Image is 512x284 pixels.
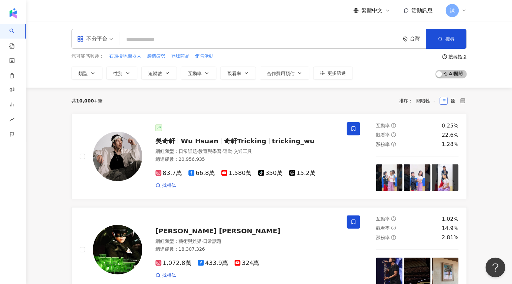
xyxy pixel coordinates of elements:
span: question-circle [391,132,396,137]
span: 運動 [223,149,232,154]
div: 排序： [399,96,440,106]
span: 日常話題 [179,149,197,154]
span: rise [9,113,14,128]
img: post-image [376,164,403,191]
span: 433.9萬 [198,260,228,267]
div: 0.25% [442,122,459,129]
button: 性別 [106,67,137,80]
img: KOL Avatar [93,132,142,181]
a: search [9,24,22,49]
div: 總追蹤數 ： 20,956,935 [156,156,339,163]
a: KOL Avatar吳奇軒Wu Hsuan奇軒Trickingtricking_wu網紅類型：日常話題·教育與學習·運動·交通工具總追蹤數：20,956,93583.7萬66.8萬1,580萬3... [71,114,467,199]
span: 83.7萬 [156,170,182,177]
span: 324萬 [235,260,259,267]
a: 找相似 [156,272,176,279]
span: [PERSON_NAME] [PERSON_NAME] [156,227,280,235]
span: 搜尋 [445,36,455,42]
span: 觀看率 [376,225,390,231]
button: 類型 [71,67,102,80]
button: 追蹤數 [141,67,177,80]
span: 您可能感興趣： [71,53,104,60]
span: 漲粉率 [376,235,390,240]
span: 活動訊息 [412,7,433,14]
img: logo icon [8,8,18,18]
a: 找相似 [156,182,176,189]
button: 更多篩選 [313,67,353,80]
span: 追蹤數 [148,71,162,76]
span: 互動率 [376,216,390,221]
span: 繁體中文 [361,7,383,14]
span: 銷售活動 [195,53,213,60]
span: 互動率 [188,71,202,76]
span: 交通工具 [234,149,252,154]
span: question-circle [391,123,396,128]
span: 教育與學習 [198,149,221,154]
span: 1,072.8萬 [156,260,191,267]
span: 關聯性 [416,96,436,106]
div: 總追蹤數 ： 18,307,326 [156,246,339,253]
button: 搜尋 [426,29,467,49]
div: 1.28% [442,141,459,148]
span: 10,000+ [76,98,98,103]
span: · [202,239,203,244]
div: 14.9% [442,225,459,232]
span: appstore [77,36,84,42]
button: 互動率 [181,67,216,80]
span: question-circle [391,226,396,230]
div: 網紅類型 ： [156,148,339,155]
span: · [197,149,198,154]
span: 試 [450,7,455,14]
span: tricking_wu [272,137,315,145]
span: 漲粉率 [376,142,390,147]
span: 合作費用預估 [267,71,295,76]
span: 日常話題 [203,239,221,244]
span: 吳奇軒 [156,137,175,145]
img: KOL Avatar [93,225,142,274]
span: 觀看率 [376,132,390,137]
button: 觀看率 [220,67,256,80]
span: 感情疲勞 [147,53,165,60]
span: Wu Hsuan [181,137,218,145]
span: 石頭掃地機器人 [109,53,141,60]
span: question-circle [391,216,396,221]
span: question-circle [442,54,447,59]
span: 1,580萬 [221,170,252,177]
span: 更多篩選 [327,71,346,76]
iframe: Help Scout Beacon - Open [486,258,505,277]
div: 不分平台 [77,34,107,44]
span: 登峰商品 [171,53,189,60]
span: question-circle [391,235,396,240]
button: 登峰商品 [171,53,190,60]
span: · [221,149,223,154]
img: post-image [432,164,459,191]
button: 銷售活動 [195,53,214,60]
span: 找相似 [162,272,176,279]
div: 台灣 [410,36,426,42]
span: 藝術與娛樂 [179,239,202,244]
button: 石頭掃地機器人 [109,53,142,60]
div: 共 筆 [71,98,102,103]
span: 性別 [113,71,123,76]
span: 15.2萬 [289,170,316,177]
span: environment [403,37,408,42]
button: 合作費用預估 [260,67,309,80]
span: 觀看率 [227,71,241,76]
img: post-image [404,164,431,191]
span: question-circle [391,142,396,147]
div: 網紅類型 ： [156,238,339,245]
div: 2.81% [442,234,459,241]
span: 350萬 [258,170,283,177]
span: 66.8萬 [188,170,215,177]
span: · [232,149,234,154]
span: 互動率 [376,123,390,128]
span: 找相似 [162,182,176,189]
div: 搜尋指引 [448,54,467,59]
div: 1.02% [442,215,459,223]
span: 類型 [78,71,88,76]
button: 感情疲勞 [147,53,166,60]
span: 奇軒Tricking [224,137,267,145]
div: 22.6% [442,131,459,139]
